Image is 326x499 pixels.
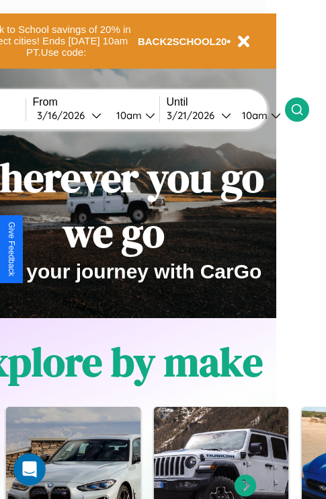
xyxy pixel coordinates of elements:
div: 10am [235,109,271,122]
div: 3 / 21 / 2026 [167,109,221,122]
div: 10am [110,109,145,122]
label: From [33,96,159,108]
b: BACK2SCHOOL20 [138,36,227,47]
div: Give Feedback [7,222,16,276]
button: 3/16/2026 [33,108,106,122]
label: Until [167,96,285,108]
button: 10am [231,108,285,122]
iframe: Intercom live chat [13,453,46,486]
div: 3 / 16 / 2026 [37,109,91,122]
button: 10am [106,108,159,122]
